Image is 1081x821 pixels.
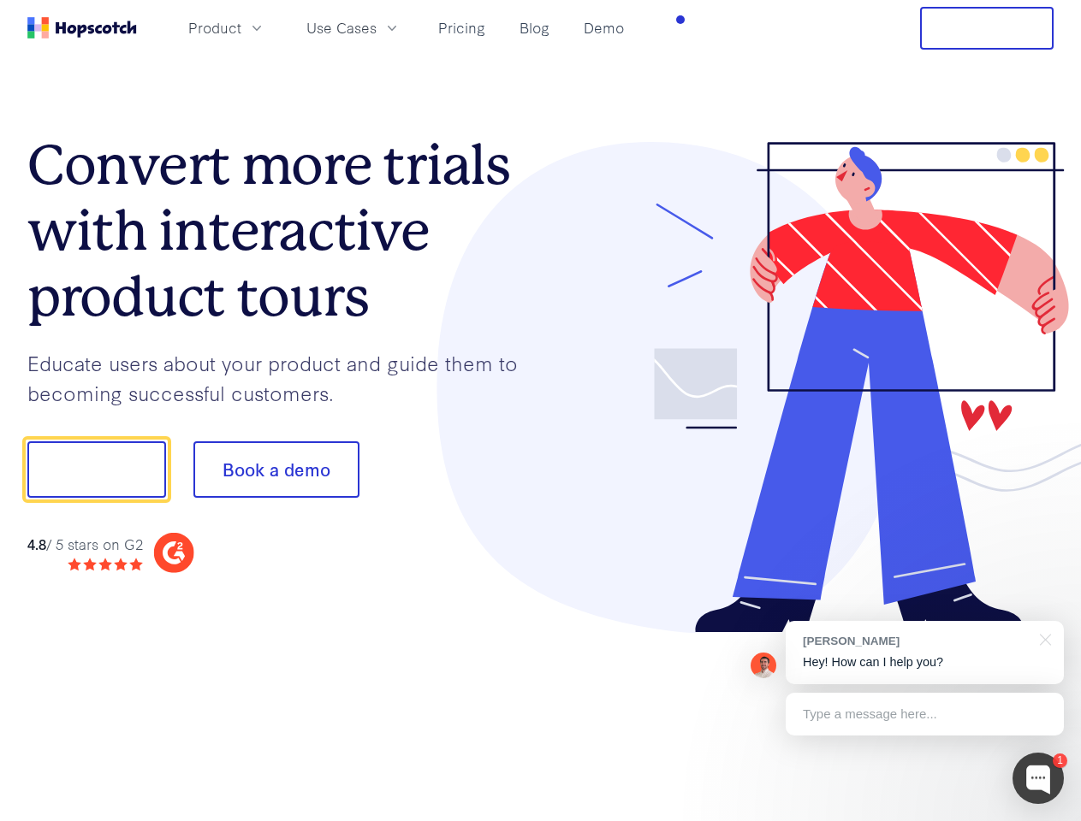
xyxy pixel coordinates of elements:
p: Educate users about your product and guide them to becoming successful customers. [27,348,541,407]
span: Product [188,17,241,38]
button: Free Trial [920,7,1054,50]
button: Show me! [27,441,166,498]
div: / 5 stars on G2 [27,534,143,555]
button: Book a demo [193,441,359,498]
img: Mark Spera [751,653,776,678]
span: Use Cases [306,17,377,38]
a: Blog [513,14,556,42]
a: Home [27,17,137,38]
a: Pricing [431,14,492,42]
a: Demo [577,14,631,42]
strong: 4.8 [27,534,46,553]
div: 1 [1053,753,1067,768]
div: Type a message here... [786,693,1064,735]
button: Product [178,14,276,42]
p: Hey! How can I help you? [803,653,1047,671]
div: [PERSON_NAME] [803,633,1030,649]
button: Use Cases [296,14,411,42]
h1: Convert more trials with interactive product tours [27,133,541,329]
